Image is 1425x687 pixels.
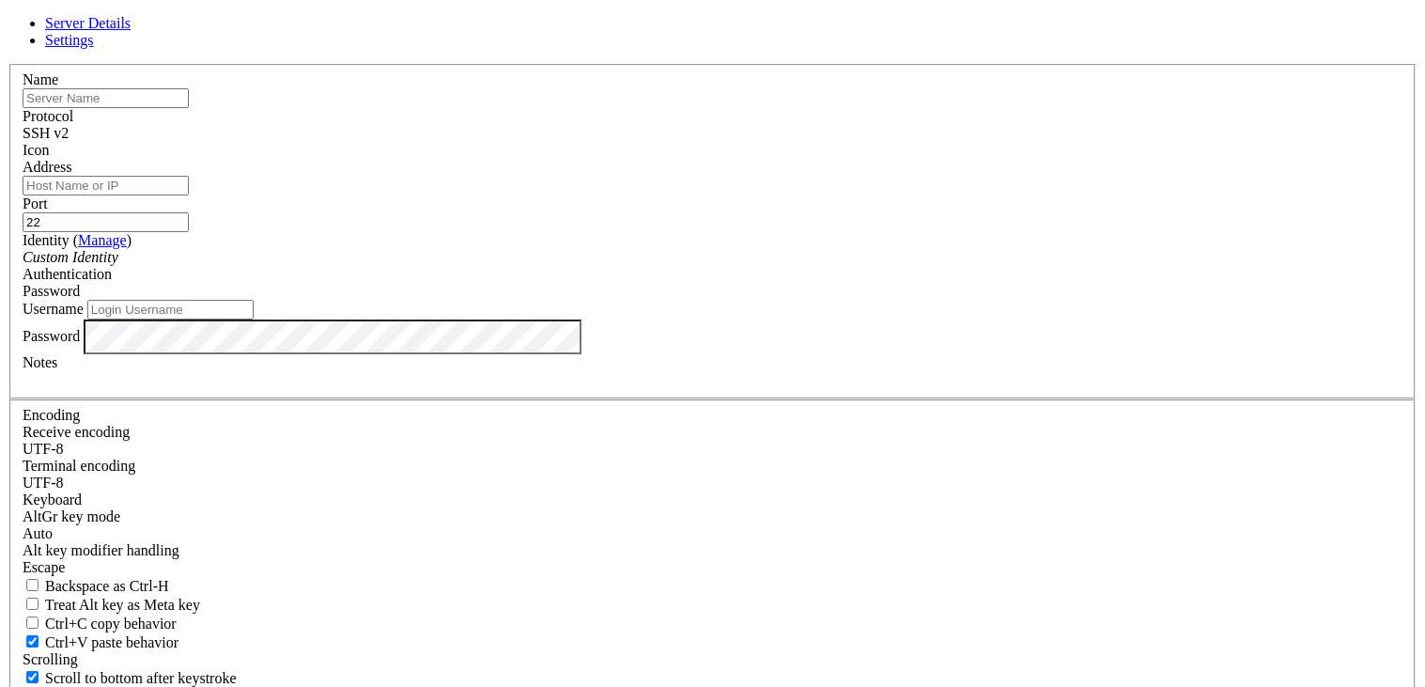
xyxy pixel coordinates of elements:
input: Treat Alt key as Meta key [26,598,39,610]
label: Scrolling [23,651,78,667]
div: Escape [23,559,1402,576]
input: Login Username [87,300,254,320]
label: Ctrl+V pastes if true, sends ^V to host if false. Ctrl+Shift+V sends ^V to host if true, pastes i... [23,634,178,650]
div: Password [23,283,1402,300]
label: Whether to scroll to the bottom on any keystroke. [23,670,237,686]
span: UTF-8 [23,441,64,457]
div: UTF-8 [23,475,1402,492]
input: Scroll to bottom after keystroke [26,671,39,683]
label: Ctrl-C copies if true, send ^C to host if false. Ctrl-Shift-C sends ^C to host if true, copies if... [23,616,177,632]
label: Keyboard [23,492,82,507]
div: UTF-8 [23,441,1402,458]
label: Identity [23,232,132,248]
span: Ctrl+V paste behavior [45,634,178,650]
label: Icon [23,142,49,158]
input: Host Name or IP [23,176,189,195]
a: Server Details [45,15,131,31]
label: Authentication [23,266,112,282]
input: Ctrl+V paste behavior [26,635,39,648]
label: Port [23,195,48,211]
span: Backspace as Ctrl-H [45,578,169,594]
span: Scroll to bottom after keystroke [45,670,237,686]
div: Auto [23,525,1402,542]
label: Password [23,328,80,344]
div: SSH v2 [23,125,1402,142]
span: Treat Alt key as Meta key [45,597,200,613]
a: Manage [78,232,127,248]
label: Name [23,71,58,87]
input: Port Number [23,212,189,232]
label: Set the expected encoding for data received from the host. If the encodings do not match, visual ... [23,508,120,524]
div: Custom Identity [23,249,1402,266]
label: Whether the Alt key acts as a Meta key or as a distinct Alt key. [23,597,200,613]
a: Settings [45,32,94,48]
span: ( ) [73,232,132,248]
label: Address [23,159,71,175]
label: Encoding [23,407,80,423]
label: If true, the backspace should send BS ('\x08', aka ^H). Otherwise the backspace key should send '... [23,578,169,594]
label: Protocol [23,108,73,124]
span: Password [23,283,80,299]
label: Notes [23,354,57,370]
span: Escape [23,559,65,575]
span: Auto [23,525,53,541]
span: UTF-8 [23,475,64,491]
span: SSH v2 [23,125,69,141]
input: Backspace as Ctrl-H [26,579,39,591]
label: Controls how the Alt key is handled. Escape: Send an ESC prefix. 8-Bit: Add 128 to the typed char... [23,542,179,558]
label: Username [23,301,84,317]
input: Ctrl+C copy behavior [26,617,39,629]
span: Ctrl+C copy behavior [45,616,177,632]
label: Set the expected encoding for data received from the host. If the encodings do not match, visual ... [23,424,130,440]
input: Server Name [23,88,189,108]
i: Custom Identity [23,249,118,265]
label: The default terminal encoding. ISO-2022 enables character map translations (like graphics maps). ... [23,458,135,474]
